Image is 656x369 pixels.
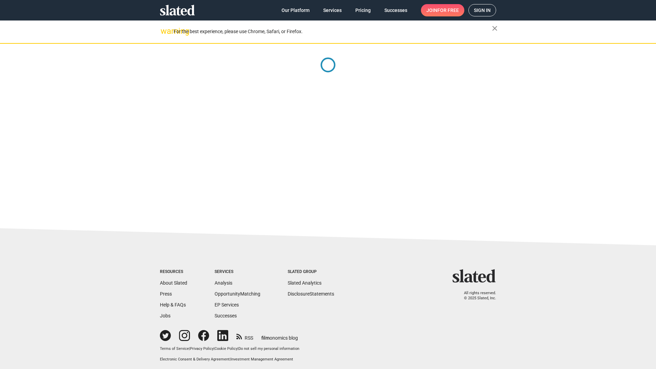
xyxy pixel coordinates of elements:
[190,346,214,351] a: Privacy Policy
[421,4,464,16] a: Joinfor free
[160,313,170,318] a: Jobs
[189,346,190,351] span: |
[355,4,371,16] span: Pricing
[288,280,322,286] a: Slated Analytics
[238,346,299,352] button: Do not sell my personal information
[230,357,231,361] span: |
[282,4,310,16] span: Our Platform
[160,269,187,275] div: Resources
[215,302,239,307] a: EP Services
[215,269,260,275] div: Services
[174,27,492,36] div: For the best experience, please use Chrome, Safari, or Firefox.
[437,4,459,16] span: for free
[491,24,499,32] mat-icon: close
[231,357,293,361] a: Investment Management Agreement
[160,291,172,297] a: Press
[214,346,215,351] span: |
[236,331,253,341] a: RSS
[261,335,270,341] span: film
[323,4,342,16] span: Services
[288,269,334,275] div: Slated Group
[318,4,347,16] a: Services
[426,4,459,16] span: Join
[350,4,376,16] a: Pricing
[160,302,186,307] a: Help & FAQs
[276,4,315,16] a: Our Platform
[215,313,237,318] a: Successes
[288,291,334,297] a: DisclosureStatements
[468,4,496,16] a: Sign in
[474,4,491,16] span: Sign in
[457,291,496,301] p: All rights reserved. © 2025 Slated, Inc.
[215,280,232,286] a: Analysis
[160,346,189,351] a: Terms of Service
[379,4,413,16] a: Successes
[215,346,237,351] a: Cookie Policy
[384,4,407,16] span: Successes
[160,280,187,286] a: About Slated
[215,291,260,297] a: OpportunityMatching
[261,329,298,341] a: filmonomics blog
[237,346,238,351] span: |
[161,27,169,35] mat-icon: warning
[160,357,230,361] a: Electronic Consent & Delivery Agreement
